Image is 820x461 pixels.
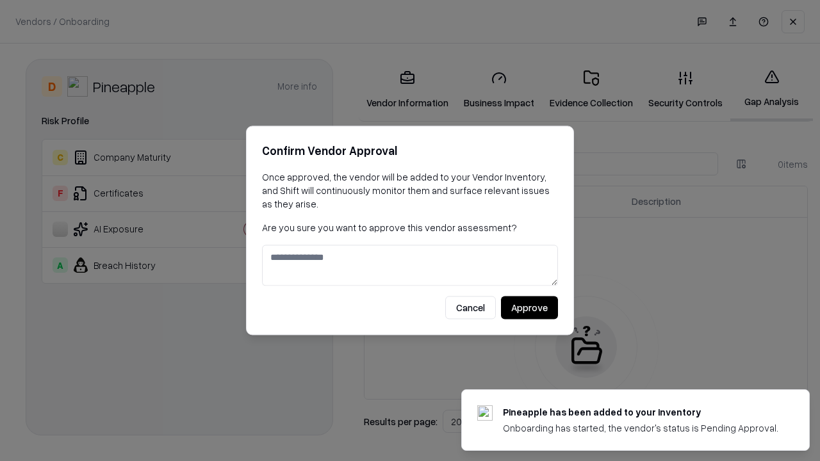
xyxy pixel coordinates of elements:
img: pineappleenergy.com [477,405,493,421]
div: Pineapple has been added to your inventory [503,405,778,419]
button: Cancel [445,296,496,319]
p: Are you sure you want to approve this vendor assessment? [262,221,558,234]
h2: Confirm Vendor Approval [262,142,558,160]
div: Onboarding has started, the vendor's status is Pending Approval. [503,421,778,435]
p: Once approved, the vendor will be added to your Vendor Inventory, and Shift will continuously mon... [262,170,558,211]
button: Approve [501,296,558,319]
